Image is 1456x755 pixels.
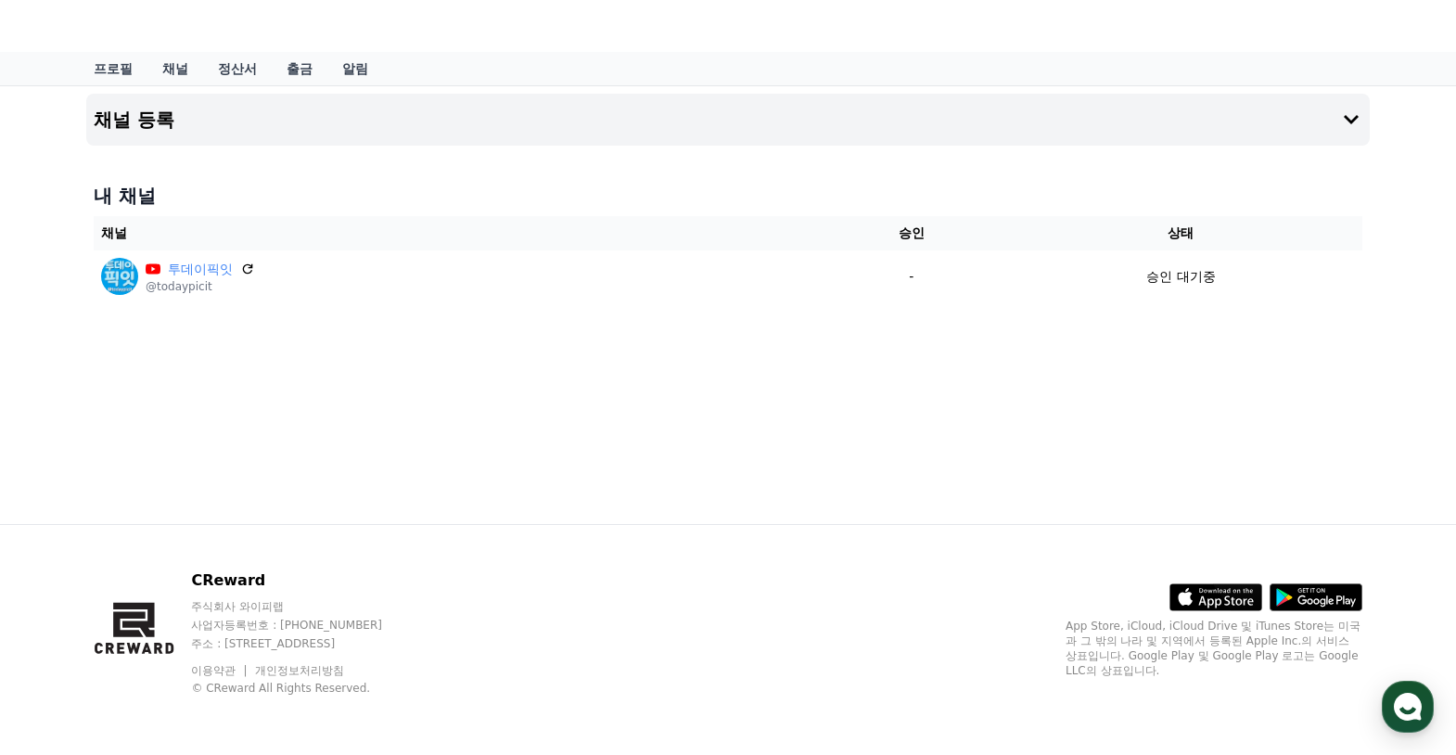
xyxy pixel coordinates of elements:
[191,664,249,677] a: 이용약관
[191,569,417,592] p: CReward
[79,52,147,85] a: 프로필
[191,636,417,651] p: 주소 : [STREET_ADDRESS]
[1000,216,1362,250] th: 상태
[203,52,272,85] a: 정산서
[191,599,417,614] p: 주식회사 와이피랩
[146,279,255,294] p: @todaypicit
[147,52,203,85] a: 채널
[1066,619,1362,678] p: App Store, iCloud, iCloud Drive 및 iTunes Store는 미국과 그 밖의 나라 및 지역에서 등록된 Apple Inc.의 서비스 상표입니다. Goo...
[94,11,233,41] a: CReward
[170,617,192,632] span: 대화
[94,216,824,250] th: 채널
[122,588,239,634] a: 대화
[831,267,992,287] p: -
[168,260,233,279] a: 투데이픽잇
[824,216,1000,250] th: 승인
[6,588,122,634] a: 홈
[1146,267,1215,287] p: 승인 대기중
[239,588,356,634] a: 설정
[94,109,174,130] h4: 채널 등록
[191,618,417,633] p: 사업자등록번호 : [PHONE_NUMBER]
[101,258,138,295] img: 투데이픽잇
[272,52,327,85] a: 출금
[94,183,1362,209] h4: 내 채널
[86,94,1370,146] button: 채널 등록
[191,681,417,696] p: © CReward All Rights Reserved.
[287,616,309,631] span: 설정
[255,664,344,677] a: 개인정보처리방침
[327,52,383,85] a: 알림
[58,616,70,631] span: 홈
[123,11,233,41] span: CReward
